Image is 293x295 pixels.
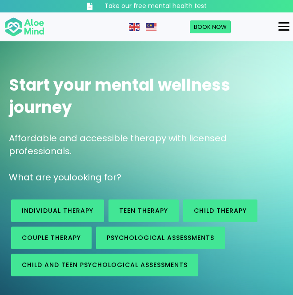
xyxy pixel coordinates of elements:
[11,227,92,249] a: Couple therapy
[104,2,207,11] h3: Take our free mental health test
[194,23,227,31] span: Book Now
[129,22,140,31] a: English
[275,19,293,34] button: Menu
[96,227,225,249] a: Psychological assessments
[146,22,157,31] a: Malay
[11,254,198,276] a: Child and Teen Psychological assessments
[107,233,214,242] span: Psychological assessments
[183,199,257,222] a: Child Therapy
[22,206,93,215] span: Individual therapy
[119,206,168,215] span: Teen Therapy
[129,23,140,31] img: en
[108,199,179,222] a: Teen Therapy
[9,74,230,119] span: Start your mental wellness journey
[22,260,188,269] span: Child and Teen Psychological assessments
[190,20,231,34] a: Book Now
[194,206,247,215] span: Child Therapy
[9,171,69,183] span: What are you
[22,233,81,242] span: Couple therapy
[69,171,121,183] span: looking for?
[146,23,157,31] img: ms
[67,2,227,11] a: Take our free mental health test
[4,17,44,37] img: Aloe mind Logo
[11,199,104,222] a: Individual therapy
[9,132,284,158] p: Affordable and accessible therapy with licensed professionals.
